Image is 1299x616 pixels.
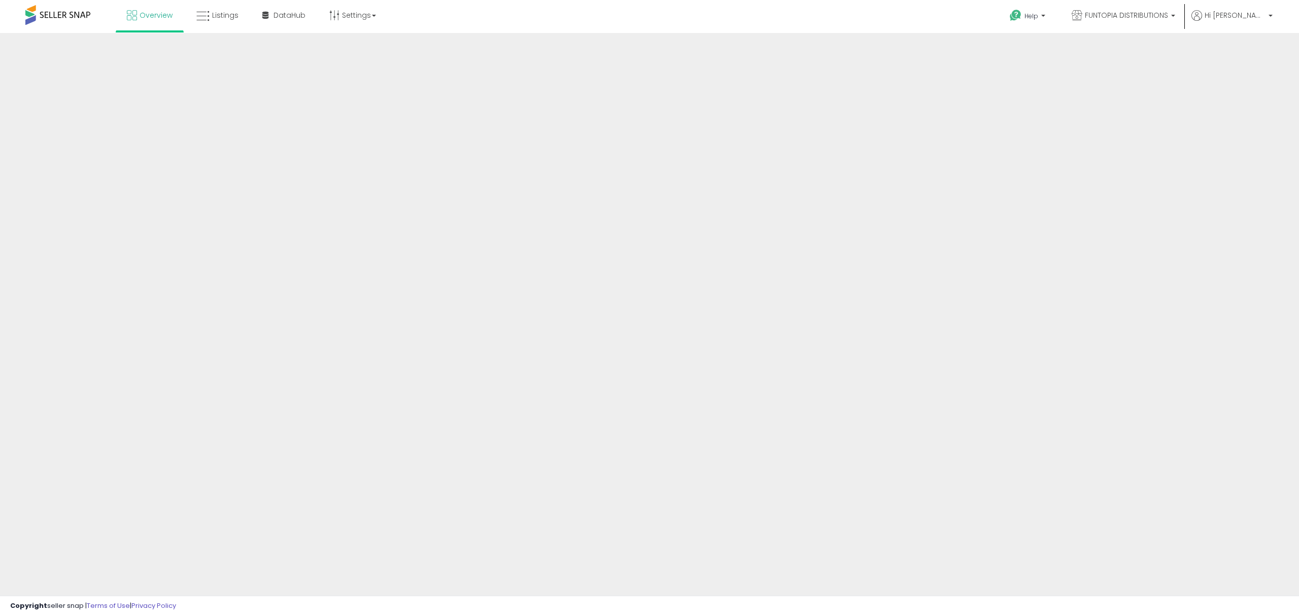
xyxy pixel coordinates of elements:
[212,10,238,20] span: Listings
[1085,10,1168,20] span: FUNTOPIA DISTRIBUTIONS
[140,10,173,20] span: Overview
[274,10,305,20] span: DataHub
[1205,10,1266,20] span: Hi [PERSON_NAME]
[1002,2,1055,33] a: Help
[1009,9,1022,22] i: Get Help
[1024,12,1038,20] span: Help
[1191,10,1273,33] a: Hi [PERSON_NAME]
